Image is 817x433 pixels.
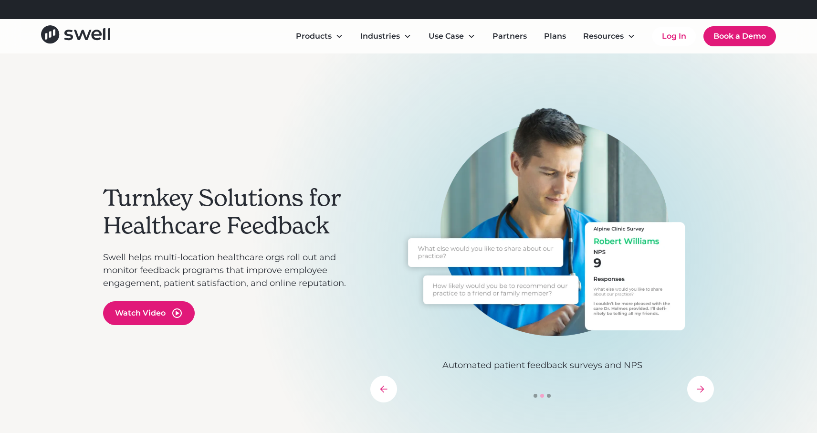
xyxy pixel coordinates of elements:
[370,376,397,402] div: previous slide
[115,307,166,319] div: Watch Video
[583,31,624,42] div: Resources
[485,27,534,46] a: Partners
[769,387,817,433] iframe: Chat Widget
[703,26,776,46] a: Book a Demo
[103,184,361,239] h2: Turnkey Solutions for Healthcare Feedback
[547,394,551,398] div: Show slide 3 of 3
[370,107,714,402] div: carousel
[576,27,643,46] div: Resources
[536,27,574,46] a: Plans
[103,301,195,325] a: open lightbox
[687,376,714,402] div: next slide
[421,27,483,46] div: Use Case
[41,25,110,47] a: home
[296,31,332,42] div: Products
[103,251,361,290] p: Swell helps multi-location healthcare orgs roll out and monitor feedback programs that improve em...
[429,31,464,42] div: Use Case
[534,394,537,398] div: Show slide 1 of 3
[540,394,544,398] div: Show slide 2 of 3
[652,27,696,46] a: Log In
[353,27,419,46] div: Industries
[370,359,714,372] p: Automated patient feedback surveys and NPS
[370,107,714,372] div: 2 of 3
[288,27,351,46] div: Products
[360,31,400,42] div: Industries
